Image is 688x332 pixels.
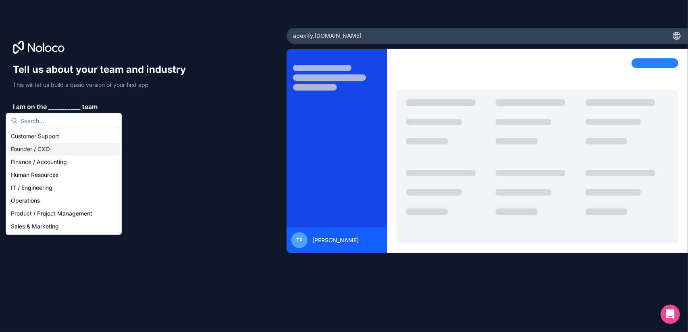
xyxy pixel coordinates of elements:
span: [PERSON_NAME] [312,236,359,244]
span: TP [296,237,303,243]
span: I am on the [13,102,47,111]
div: Product / Project Management [8,207,120,220]
div: Human Resources [8,169,120,181]
div: Customer Support [8,130,120,143]
div: Finance / Accounting [8,156,120,169]
input: Search... [21,113,116,128]
p: This will let us build a basic version of your first app [13,81,193,89]
div: Sales & Marketing [8,220,120,233]
div: IT / Engineering [8,181,120,194]
div: Founder / CXO [8,143,120,156]
div: Suggestions [6,128,121,235]
span: team [82,102,98,111]
div: Operations [8,194,120,207]
div: Open Intercom Messenger [661,305,680,324]
h1: Tell us about your team and industry [13,63,193,76]
span: __________ [48,102,81,111]
span: apexify .[DOMAIN_NAME] [293,32,362,40]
